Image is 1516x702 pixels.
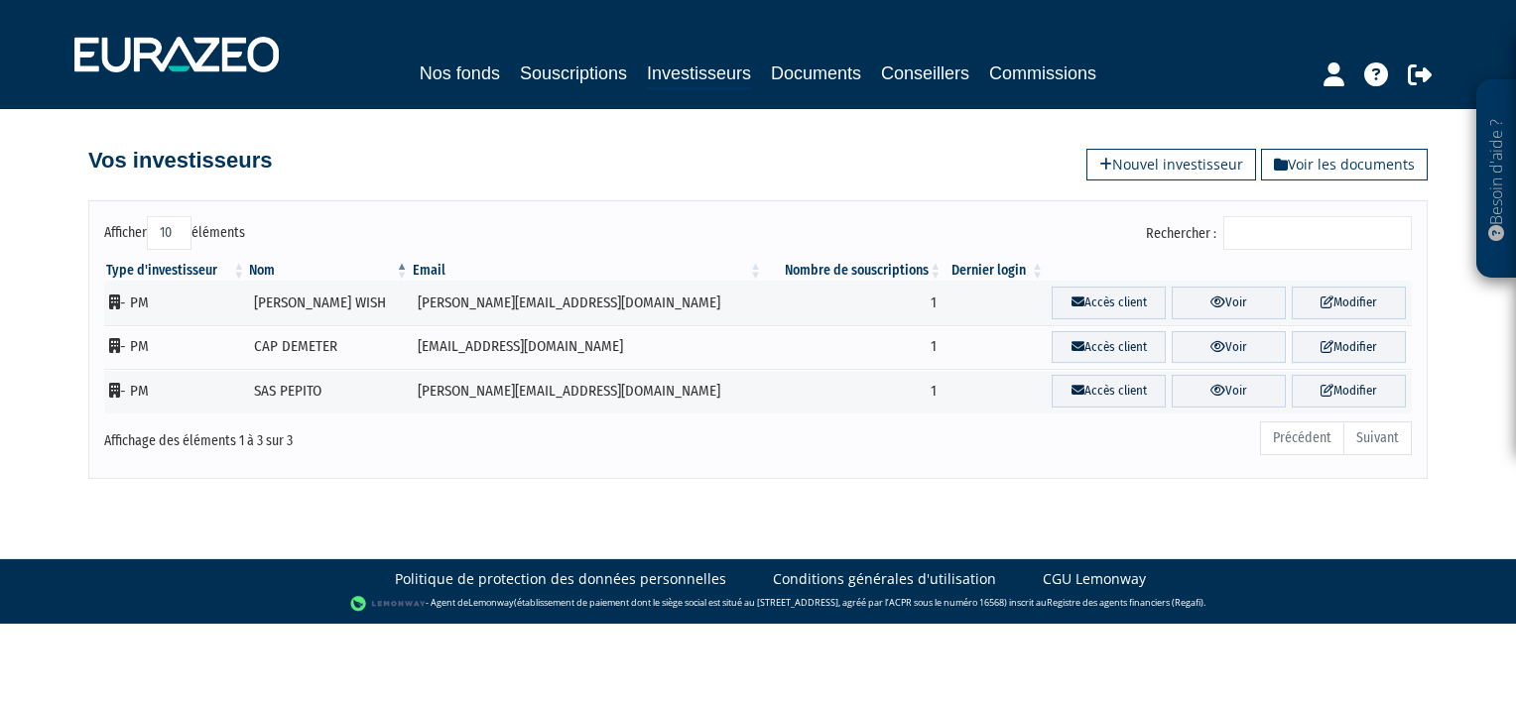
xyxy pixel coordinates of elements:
[647,59,751,90] a: Investisseurs
[395,569,726,589] a: Politique de protection des données personnelles
[944,261,1046,281] th: Dernier login : activer pour trier la colonne par ordre croissant
[764,281,944,325] td: 1
[1172,287,1286,319] a: Voir
[247,369,410,413] td: SAS PEPITO
[411,325,765,370] td: [EMAIL_ADDRESS][DOMAIN_NAME]
[147,216,191,250] select: Afficheréléments
[411,261,765,281] th: Email : activer pour trier la colonne par ordre croissant
[1292,375,1406,408] a: Modifier
[104,216,245,250] label: Afficher éléments
[1047,596,1203,609] a: Registre des agents financiers (Regafi)
[1086,149,1256,180] a: Nouvel investisseur
[1485,90,1508,269] p: Besoin d'aide ?
[764,261,944,281] th: Nombre de souscriptions : activer pour trier la colonne par ordre croissant
[1052,331,1166,364] a: Accès client
[1172,331,1286,364] a: Voir
[247,281,410,325] td: [PERSON_NAME] WISH
[773,569,996,589] a: Conditions générales d'utilisation
[520,59,627,87] a: Souscriptions
[411,281,765,325] td: [PERSON_NAME][EMAIL_ADDRESS][DOMAIN_NAME]
[1292,331,1406,364] a: Modifier
[350,594,427,614] img: logo-lemonway.png
[88,149,272,173] h4: Vos investisseurs
[1052,375,1166,408] a: Accès client
[881,59,969,87] a: Conseillers
[1146,216,1412,250] label: Rechercher :
[1172,375,1286,408] a: Voir
[468,596,514,609] a: Lemonway
[764,325,944,370] td: 1
[247,325,410,370] td: CAP DEMETER
[411,369,765,413] td: [PERSON_NAME][EMAIL_ADDRESS][DOMAIN_NAME]
[104,369,247,413] td: - PM
[1292,287,1406,319] a: Modifier
[989,59,1096,87] a: Commissions
[1043,569,1146,589] a: CGU Lemonway
[20,594,1496,614] div: - Agent de (établissement de paiement dont le siège social est situé au [STREET_ADDRESS], agréé p...
[1223,216,1412,250] input: Rechercher :
[74,37,279,72] img: 1732889491-logotype_eurazeo_blanc_rvb.png
[104,419,632,451] div: Affichage des éléments 1 à 3 sur 3
[104,281,247,325] td: - PM
[1052,287,1166,319] a: Accès client
[1046,261,1412,281] th: &nbsp;
[104,325,247,370] td: - PM
[771,59,861,87] a: Documents
[420,59,500,87] a: Nos fonds
[247,261,410,281] th: Nom : activer pour trier la colonne par ordre d&eacute;croissant
[1261,149,1428,180] a: Voir les documents
[764,369,944,413] td: 1
[104,261,247,281] th: Type d'investisseur : activer pour trier la colonne par ordre croissant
